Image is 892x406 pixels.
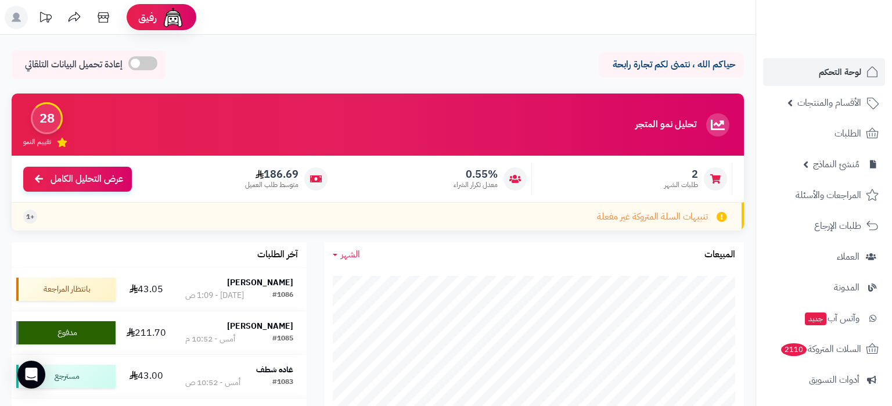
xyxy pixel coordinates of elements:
img: logo-2.png [813,17,881,42]
p: حياكم الله ، نتمنى لكم تجارة رابحة [607,58,735,71]
span: متوسط طلب العميل [245,180,298,190]
td: 211.70 [120,311,172,354]
div: #1083 [272,377,293,389]
div: أمس - 10:52 م [185,333,235,345]
span: الأقسام والمنتجات [797,95,861,111]
span: معدل تكرار الشراء [454,180,498,190]
td: 43.00 [120,355,172,398]
div: [DATE] - 1:09 ص [185,290,244,301]
span: مُنشئ النماذج [813,156,859,173]
span: جديد [805,312,826,325]
span: عرض التحليل الكامل [51,173,123,186]
div: أمس - 10:52 ص [185,377,240,389]
div: #1085 [272,333,293,345]
span: تقييم النمو [23,137,51,147]
a: المراجعات والأسئلة [763,181,885,209]
span: طلبات الإرجاع [814,218,861,234]
span: الطلبات [835,125,861,142]
span: الشهر [341,247,360,261]
a: الطلبات [763,120,885,148]
a: أدوات التسويق [763,366,885,394]
a: طلبات الإرجاع [763,212,885,240]
img: ai-face.png [161,6,185,29]
strong: [PERSON_NAME] [227,276,293,289]
span: تنبيهات السلة المتروكة غير مفعلة [597,210,708,224]
a: العملاء [763,243,885,271]
h3: تحليل نمو المتجر [635,120,696,130]
div: مسترجع [16,365,116,388]
div: مدفوع [16,321,116,344]
a: الشهر [333,248,360,261]
span: العملاء [837,249,859,265]
a: لوحة التحكم [763,58,885,86]
span: المراجعات والأسئلة [796,187,861,203]
span: 0.55% [454,168,498,181]
span: 2110 [780,343,807,357]
a: عرض التحليل الكامل [23,167,132,192]
td: 43.05 [120,268,172,311]
a: المدونة [763,274,885,301]
span: إعادة تحميل البيانات التلقائي [25,58,123,71]
span: 186.69 [245,168,298,181]
span: رفيق [138,10,157,24]
span: السلات المتروكة [780,341,861,357]
strong: [PERSON_NAME] [227,320,293,332]
strong: غاده شطف [256,364,293,376]
a: تحديثات المنصة [31,6,60,32]
span: أدوات التسويق [809,372,859,388]
div: Open Intercom Messenger [17,361,45,389]
a: السلات المتروكة2110 [763,335,885,363]
div: بانتظار المراجعة [16,278,116,301]
span: 2 [664,168,698,181]
span: +1 [26,212,34,222]
span: طلبات الشهر [664,180,698,190]
div: #1086 [272,290,293,301]
span: لوحة التحكم [819,64,861,80]
span: المدونة [834,279,859,296]
h3: المبيعات [704,250,735,260]
h3: آخر الطلبات [257,250,298,260]
span: وآتس آب [804,310,859,326]
a: وآتس آبجديد [763,304,885,332]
